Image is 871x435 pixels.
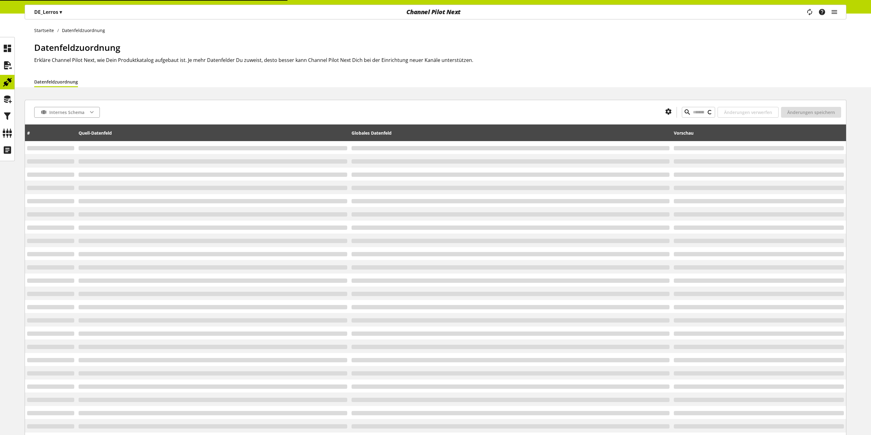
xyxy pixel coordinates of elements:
[34,27,57,34] a: Startseite
[352,126,670,140] div: Globales Datenfeld
[34,8,62,16] p: DE_Lerros
[674,126,844,140] div: Vorschau
[25,5,846,19] nav: main navigation
[787,109,835,116] span: Änderungen speichern
[34,79,78,85] a: Datenfeldzuordnung
[718,107,779,118] button: Änderungen verwerfen
[59,9,62,15] span: ▾
[34,42,120,53] span: Datenfeldzuordnung
[79,126,347,140] div: Quell-Datenfeld
[781,107,841,118] button: Änderungen speichern
[724,109,772,116] span: Änderungen verwerfen
[34,56,846,64] h2: Erkläre Channel Pilot Next, wie Dein Produktkatalog aufgebaut ist. Je mehr Datenfelder Du zuweist...
[27,126,74,140] div: #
